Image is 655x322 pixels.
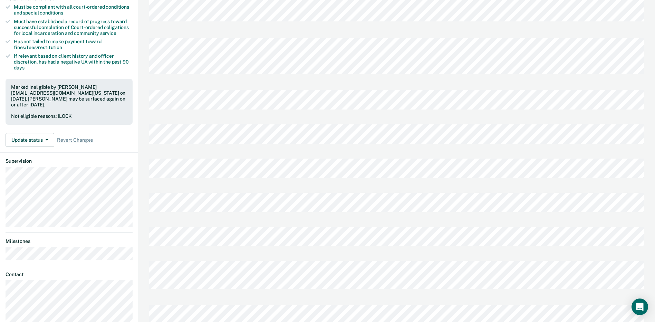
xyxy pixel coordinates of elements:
[6,158,133,164] dt: Supervision
[6,238,133,244] dt: Milestones
[14,53,133,70] div: If relevant based on client history and officer discretion, has had a negative UA within the past 90
[57,137,93,143] span: Revert Changes
[11,84,127,107] div: Marked ineligible by [PERSON_NAME][EMAIL_ADDRESS][DOMAIN_NAME][US_STATE] on [DATE]. [PERSON_NAME]...
[632,299,648,315] div: Open Intercom Messenger
[14,4,133,16] div: Must be compliant with all court-ordered conditions and special conditions
[14,45,62,50] span: fines/fees/restitution
[100,30,116,36] span: service
[14,65,24,70] span: days
[14,19,133,36] div: Must have established a record of progress toward successful completion of Court-ordered obligati...
[6,133,54,147] button: Update status
[6,272,133,277] dt: Contact
[14,39,133,50] div: Has not failed to make payment toward
[11,113,127,119] div: Not eligible reasons: ILOCK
